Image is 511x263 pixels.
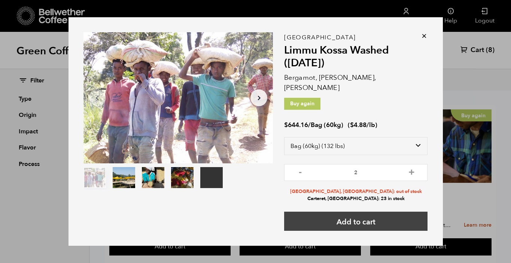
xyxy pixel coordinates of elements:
[350,121,366,129] bdi: 4.88
[284,73,428,93] p: Bergamot, [PERSON_NAME], [PERSON_NAME]
[308,121,311,129] span: /
[348,121,377,129] span: ( )
[407,168,416,175] button: +
[284,188,428,195] li: [GEOGRAPHIC_DATA], [GEOGRAPHIC_DATA]: out of stock
[284,98,320,110] p: Buy again
[311,121,343,129] span: Bag (60kg)
[284,121,308,129] bdi: 644.16
[284,195,428,202] li: Carteret, [GEOGRAPHIC_DATA]: 23 in stock
[200,167,223,188] video: Your browser does not support the video tag.
[350,121,354,129] span: $
[284,212,428,231] button: Add to cart
[366,121,375,129] span: /lb
[295,168,305,175] button: -
[284,121,288,129] span: $
[284,44,428,69] h2: Limmu Kossa Washed ([DATE])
